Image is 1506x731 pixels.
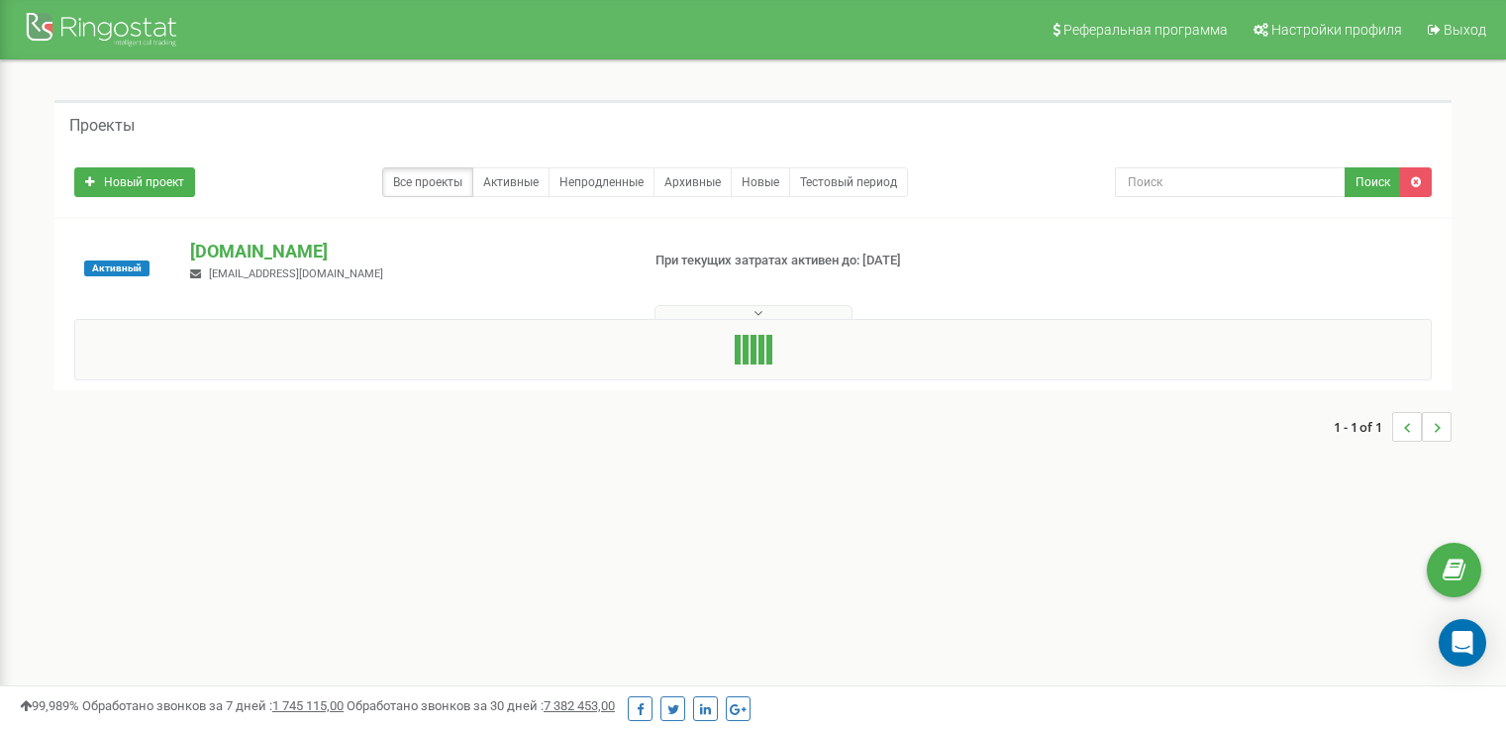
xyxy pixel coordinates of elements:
[84,261,150,276] span: Активный
[20,698,79,713] span: 99,989%
[1439,619,1486,667] div: Open Intercom Messenger
[1345,167,1401,197] button: Поиск
[655,252,972,270] p: При текущих затратах активен до: [DATE]
[74,167,195,197] a: Новый проект
[347,698,615,713] span: Обработано звонков за 30 дней :
[190,239,623,264] p: [DOMAIN_NAME]
[549,167,654,197] a: Непродленные
[544,698,615,713] u: 7 382 453,00
[472,167,550,197] a: Активные
[1334,392,1452,462] nav: ...
[1334,412,1392,442] span: 1 - 1 of 1
[789,167,908,197] a: Тестовый период
[1115,167,1346,197] input: Поиск
[69,117,135,135] h5: Проекты
[1271,22,1402,38] span: Настройки профиля
[209,267,383,280] span: [EMAIL_ADDRESS][DOMAIN_NAME]
[272,698,344,713] u: 1 745 115,00
[653,167,732,197] a: Архивные
[1444,22,1486,38] span: Выход
[1063,22,1228,38] span: Реферальная программа
[82,698,344,713] span: Обработано звонков за 7 дней :
[382,167,473,197] a: Все проекты
[731,167,790,197] a: Новые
